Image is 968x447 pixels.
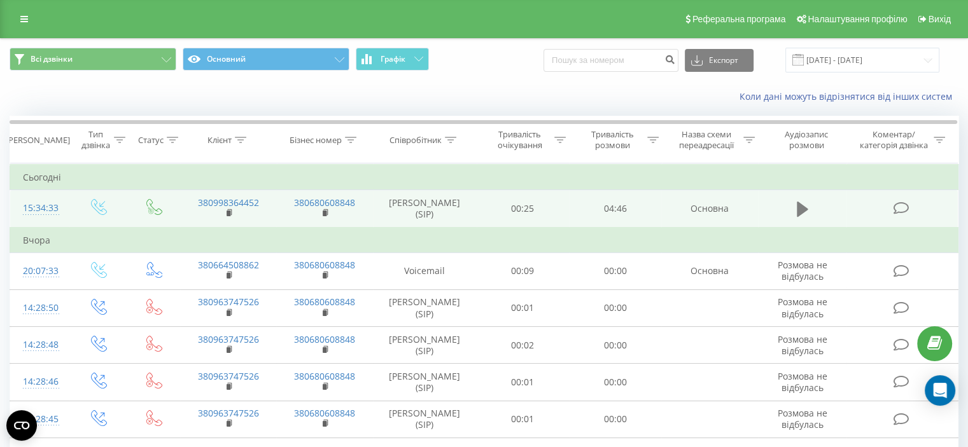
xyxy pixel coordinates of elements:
[925,375,955,406] div: Open Intercom Messenger
[6,410,37,441] button: Open CMP widget
[778,407,827,430] span: Розмова не відбулась
[198,370,259,382] a: 380963747526
[373,401,477,437] td: [PERSON_NAME] (SIP)
[198,259,259,271] a: 380664508862
[31,54,73,64] span: Всі дзвінки
[569,289,661,326] td: 00:00
[290,135,342,146] div: Бізнес номер
[294,296,355,308] a: 380680608848
[10,48,176,71] button: Всі дзвінки
[23,259,57,284] div: 20:07:33
[569,327,661,364] td: 00:00
[778,333,827,357] span: Розмова не відбулась
[661,252,757,289] td: Основна
[373,252,477,289] td: Voicemail
[569,364,661,401] td: 00:00
[778,259,827,282] span: Розмова не відбулась
[198,333,259,345] a: 380963747526
[569,401,661,437] td: 00:00
[569,252,661,289] td: 00:00
[294,259,355,271] a: 380680608848
[692,14,786,24] span: Реферальна програма
[198,296,259,308] a: 380963747526
[477,252,569,289] td: 00:09
[569,190,661,228] td: 04:46
[294,196,355,209] a: 380680608848
[389,135,442,146] div: Співробітник
[769,129,844,151] div: Аудіозапис розмови
[685,49,754,72] button: Експорт
[10,228,958,253] td: Вчора
[856,129,930,151] div: Коментар/категорія дзвінка
[808,14,907,24] span: Налаштування профілю
[23,407,57,432] div: 14:28:45
[207,135,232,146] div: Клієнт
[929,14,951,24] span: Вихід
[80,129,110,151] div: Тип дзвінка
[23,296,57,320] div: 14:28:50
[477,289,569,326] td: 00:01
[23,333,57,357] div: 14:28:48
[6,135,70,146] div: [PERSON_NAME]
[544,49,678,72] input: Пошук за номером
[373,364,477,401] td: [PERSON_NAME] (SIP)
[138,135,164,146] div: Статус
[183,48,349,71] button: Основний
[740,90,958,102] a: Коли дані можуть відрізнятися вiд інших систем
[778,296,827,319] span: Розмова не відбулась
[477,190,569,228] td: 00:25
[477,401,569,437] td: 00:01
[10,165,958,190] td: Сьогодні
[373,289,477,326] td: [PERSON_NAME] (SIP)
[778,370,827,394] span: Розмова не відбулась
[198,196,259,209] a: 380998364452
[477,327,569,364] td: 00:02
[373,327,477,364] td: [PERSON_NAME] (SIP)
[198,407,259,419] a: 380963747526
[381,55,405,64] span: Графік
[477,364,569,401] td: 00:01
[580,129,644,151] div: Тривалість розмови
[294,333,355,345] a: 380680608848
[294,407,355,419] a: 380680608848
[488,129,552,151] div: Тривалість очікування
[294,370,355,382] a: 380680608848
[661,190,757,228] td: Основна
[373,190,477,228] td: [PERSON_NAME] (SIP)
[23,369,57,394] div: 14:28:46
[23,196,57,221] div: 15:34:33
[356,48,429,71] button: Графік
[673,129,740,151] div: Назва схеми переадресації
